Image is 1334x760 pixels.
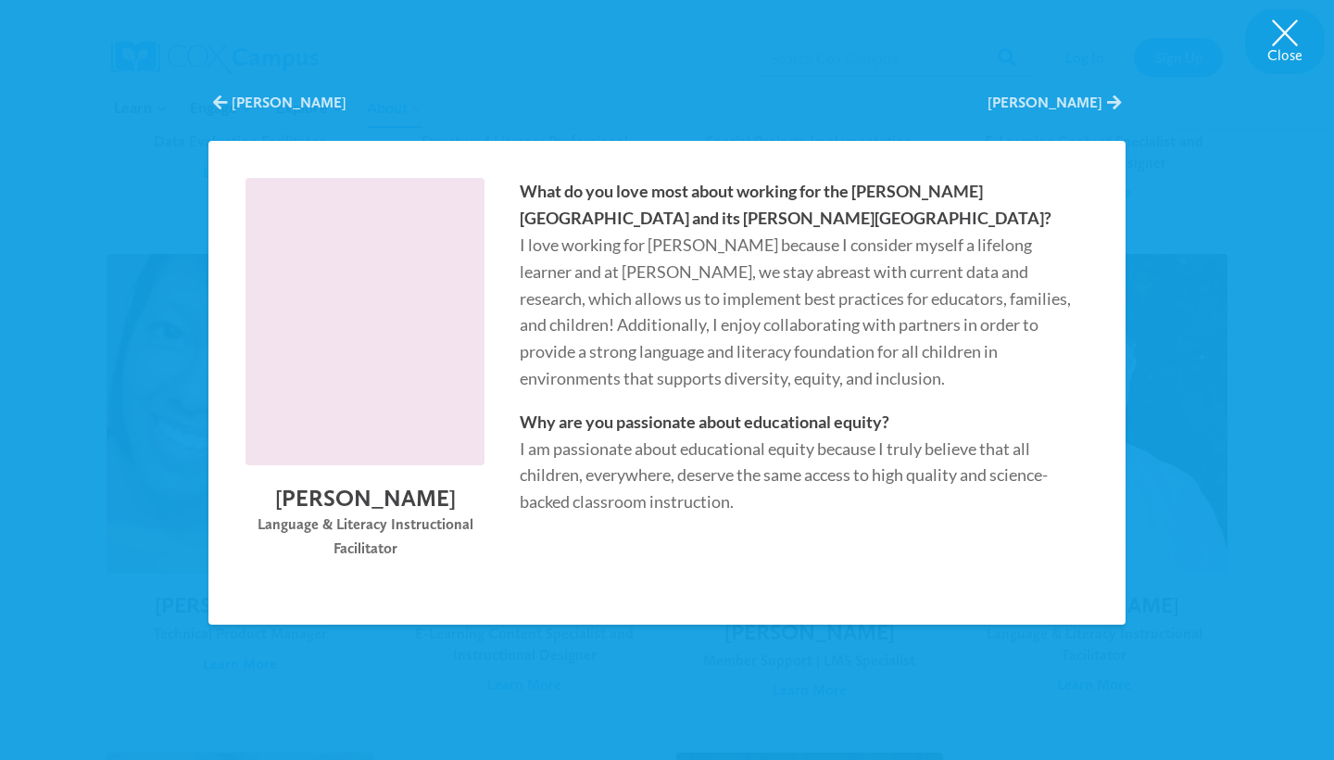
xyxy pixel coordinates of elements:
[520,178,1072,391] p: I love working for [PERSON_NAME] because I consider myself a lifelong learner and at [PERSON_NAME...
[988,93,1121,113] button: [PERSON_NAME]
[520,409,1072,515] p: I am passionate about educational equity because I truly believe that all children, everywhere, d...
[245,484,485,513] h2: [PERSON_NAME]
[520,412,889,432] strong: Why are you passionate about educational equity?
[213,93,346,113] button: [PERSON_NAME]
[1245,9,1325,74] button: Close modal
[520,181,1051,228] strong: What do you love most about working for the [PERSON_NAME][GEOGRAPHIC_DATA] and its [PERSON_NAME][...
[240,171,491,473] img: DarnaTurner002-scaled.jpg
[208,74,1126,723] div: Darná Turner
[245,513,485,560] div: Language & Literacy Instructional Facilitator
